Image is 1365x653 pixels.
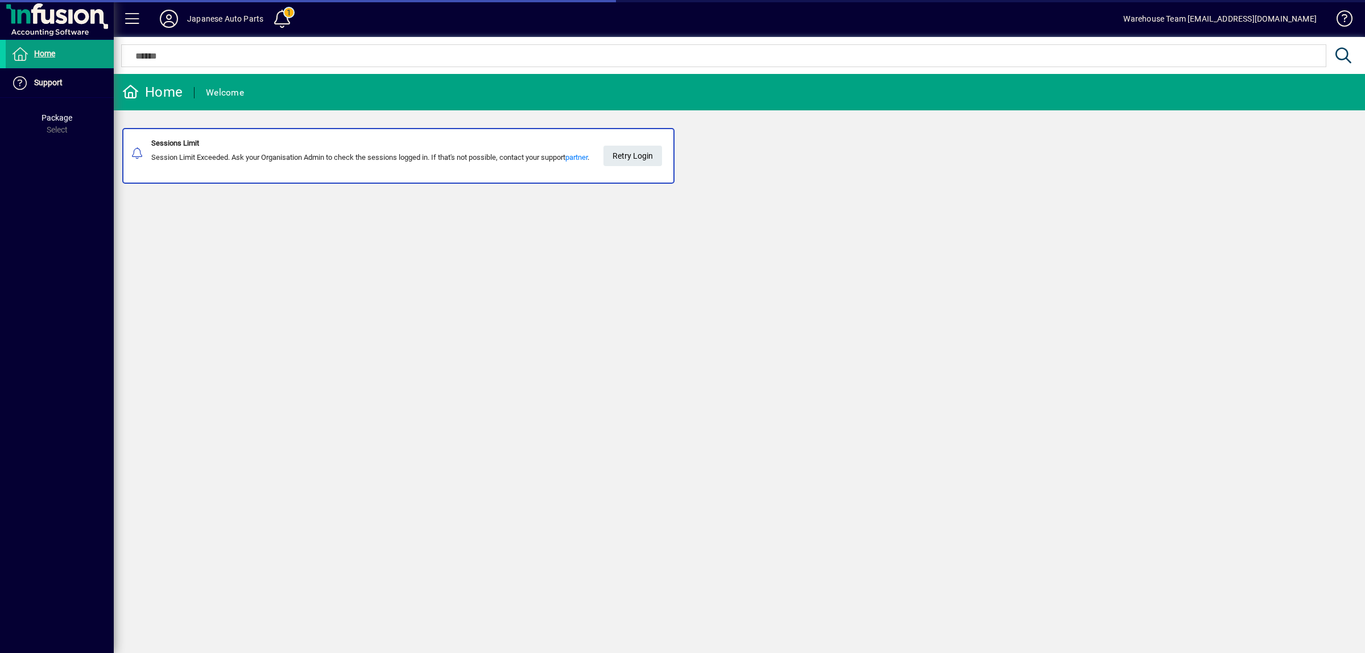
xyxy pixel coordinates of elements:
[122,83,183,101] div: Home
[187,10,263,28] div: Japanese Auto Parts
[114,128,1365,184] app-alert-notification-menu-item: Sessions Limit
[34,49,55,58] span: Home
[42,113,72,122] span: Package
[1328,2,1351,39] a: Knowledge Base
[151,138,589,149] div: Sessions Limit
[613,147,653,166] span: Retry Login
[603,146,662,166] button: Retry Login
[151,152,589,163] div: Session Limit Exceeded. Ask your Organisation Admin to check the sessions logged in. If that's no...
[34,78,63,87] span: Support
[565,153,588,162] a: partner
[1123,10,1317,28] div: Warehouse Team [EMAIL_ADDRESS][DOMAIN_NAME]
[206,84,244,102] div: Welcome
[151,9,187,29] button: Profile
[6,69,114,97] a: Support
